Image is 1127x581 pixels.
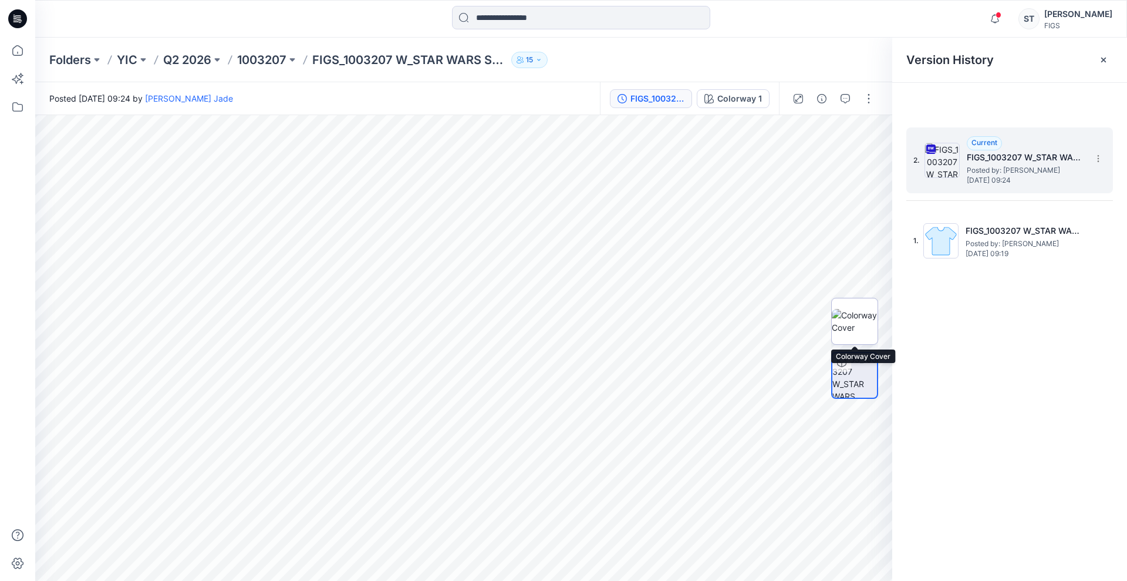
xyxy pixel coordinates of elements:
[526,53,533,66] p: 15
[49,92,233,105] span: Posted [DATE] 09:24 by
[717,92,762,105] div: Colorway 1
[630,92,684,105] div: FIGS_1003207 W_STAR WARS SCRUB TOP_080525
[913,155,920,166] span: 2.
[906,53,994,67] span: Version History
[967,164,1084,176] span: Posted by: Thu Thuy Jade
[923,223,959,258] img: FIGS_1003207 W_STAR WARS SCRUB TOP_080525
[163,52,211,68] a: Q2 2026
[237,52,286,68] a: 1003207
[966,238,1083,250] span: Posted by: Thu Thuy Jade
[1044,7,1112,21] div: [PERSON_NAME]
[967,176,1084,184] span: [DATE] 09:24
[966,250,1083,258] span: [DATE] 09:19
[1018,8,1040,29] div: ST
[610,89,692,108] button: FIGS_1003207 W_STAR WARS SCRUB TOP_080525
[1044,21,1112,30] div: FIGS
[697,89,770,108] button: Colorway 1
[117,52,137,68] a: YIC
[971,138,997,147] span: Current
[966,224,1083,238] h5: FIGS_1003207 W_STAR WARS SCRUB TOP_080525
[924,143,960,178] img: FIGS_1003207 W_STAR WARS SCRUB TOP_080525
[511,52,548,68] button: 15
[967,150,1084,164] h5: FIGS_1003207 W_STAR WARS SCRUB TOP_080525
[49,52,91,68] a: Folders
[145,93,233,103] a: [PERSON_NAME] Jade
[832,353,877,398] img: FIGS_1003207 W_STAR WARS SCRUB TOP_080525 Colorway 1
[312,52,507,68] p: FIGS_1003207 W_STAR WARS SCRUB TOP_080525
[832,309,878,334] img: Colorway Cover
[913,236,919,246] span: 1.
[812,89,831,108] button: Details
[1099,55,1108,65] button: Close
